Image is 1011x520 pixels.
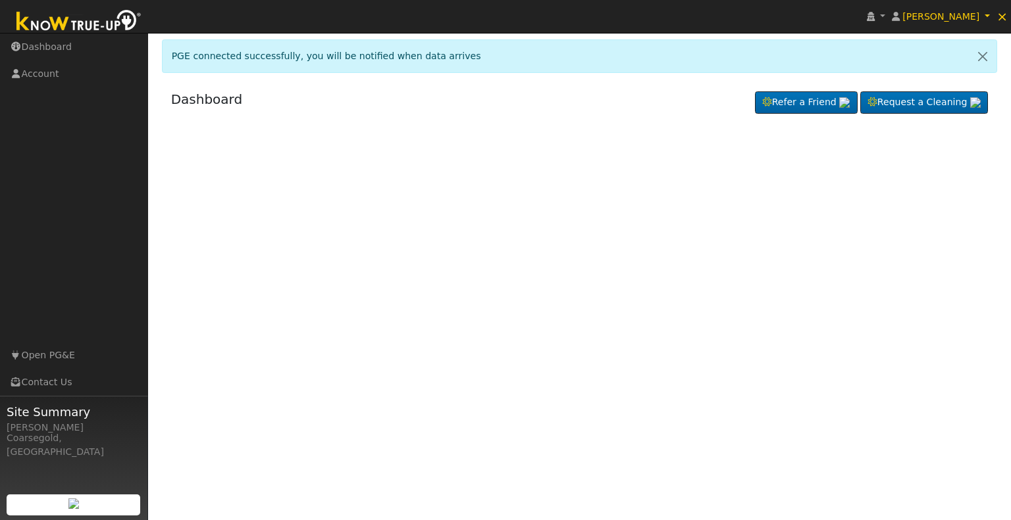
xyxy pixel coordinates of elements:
div: PGE connected successfully, you will be notified when data arrives [162,39,998,73]
img: Know True-Up [10,7,148,37]
img: retrieve [68,498,79,509]
a: Close [969,40,997,72]
img: retrieve [970,97,981,108]
img: retrieve [839,97,850,108]
a: Request a Cleaning [860,91,988,114]
div: Coarsegold, [GEOGRAPHIC_DATA] [7,431,141,459]
a: Dashboard [171,91,243,107]
div: [PERSON_NAME] [7,421,141,435]
span: Site Summary [7,403,141,421]
span: [PERSON_NAME] [902,11,979,22]
a: Refer a Friend [755,91,858,114]
span: × [997,9,1008,24]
